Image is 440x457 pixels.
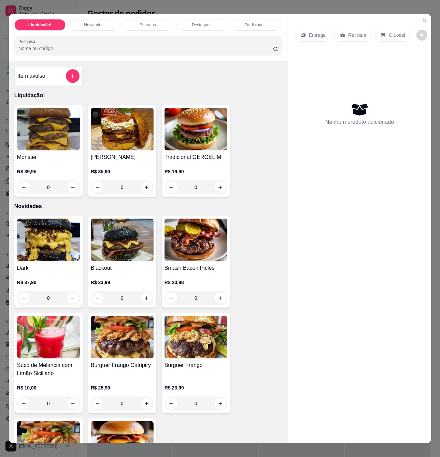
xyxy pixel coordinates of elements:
img: product-image [91,219,154,261]
img: product-image [17,108,80,150]
img: product-image [91,108,154,150]
p: R$ 25,90 [91,384,154,391]
h4: Dark [17,264,80,272]
label: Pesquisa [18,39,38,44]
img: product-image [17,219,80,261]
p: R$ 39,95 [17,168,80,175]
p: Retirada [348,32,366,39]
img: product-image [91,316,154,358]
button: increase-product-quantity [68,398,79,409]
p: R$ 20,98 [165,279,227,286]
h4: Monster [17,153,80,161]
h4: Burguer Frango [165,361,227,369]
button: decrease-product-quantity [18,398,29,409]
button: add-separate-item [66,69,80,83]
p: Liquidação! [28,22,51,28]
h4: [PERSON_NAME] [91,153,154,161]
p: Destaques [192,22,211,28]
p: Entradas [140,22,156,28]
h4: Suco de Melancia com Limão Siciliano [17,361,80,378]
img: product-image [165,219,227,261]
h4: Blackout [91,264,154,272]
p: R$ 23,99 [91,279,154,286]
p: R$ 35,90 [91,168,154,175]
p: C.Local [389,32,405,39]
p: R$ 23,99 [165,384,227,391]
h4: Burguer Frango Catupiry [91,361,154,369]
button: decrease-product-quantity [416,30,427,41]
img: product-image [17,316,80,358]
h4: Item avulso [17,72,45,80]
h4: Smash Bacon Picles [165,264,227,272]
p: Liquidação! [14,91,282,100]
p: Tradicionais [245,22,267,28]
p: R$ 10,00 [17,384,80,391]
p: R$ 19,90 [165,168,227,175]
p: Nenhum produto adicionado [325,118,394,126]
input: Pesquisa [18,45,273,52]
button: Close [419,15,430,26]
p: R$ 37,90 [17,279,80,286]
p: Novidades [84,22,103,28]
h4: Tradicional GERGELIM [165,153,227,161]
img: product-image [165,108,227,150]
p: Entrega [309,32,326,39]
p: Novidades [14,202,282,210]
img: product-image [165,316,227,358]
